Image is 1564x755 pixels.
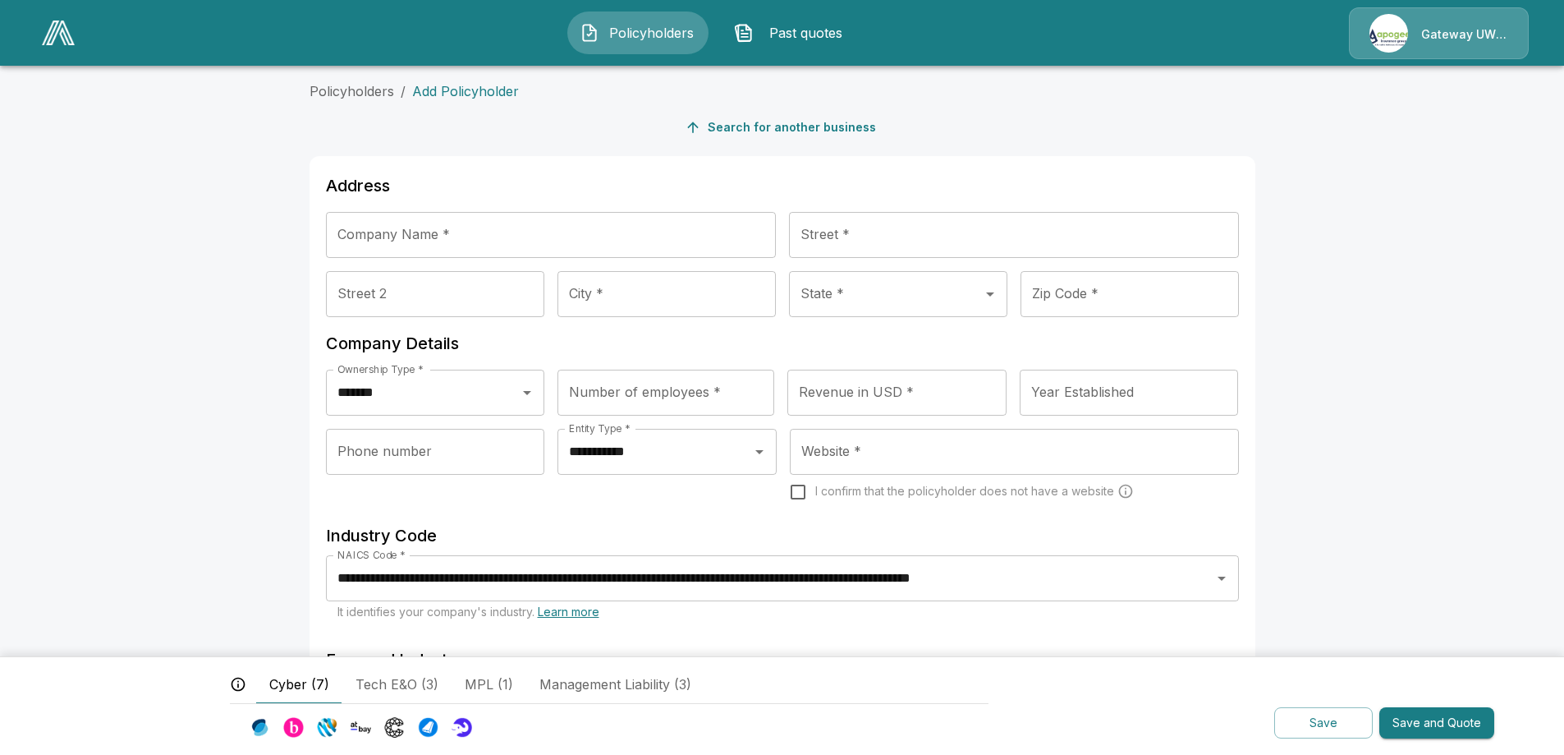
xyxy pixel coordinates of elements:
label: NAICS Code * [337,548,406,562]
h6: Industry Code [326,523,1239,549]
img: AA Logo [42,21,75,45]
span: Past quotes [760,23,851,43]
nav: breadcrumb [310,81,1255,101]
button: Policyholders IconPolicyholders [567,12,709,54]
button: Search for another business [681,113,883,143]
h6: Engaged Industry [326,647,1239,673]
span: Policyholders [606,23,696,43]
a: Learn more [538,605,599,619]
h6: Company Details [326,330,1239,357]
img: Past quotes Icon [734,23,754,43]
span: Management Liability (3) [539,674,691,694]
label: Ownership Type * [337,362,423,376]
span: It identifies your company's industry. [337,605,599,619]
button: Past quotes IconPast quotes [722,12,863,54]
button: Open [1210,567,1233,590]
img: Carrier Logo [452,717,472,738]
li: / [401,81,406,101]
button: Open [979,283,1002,306]
p: Add Policyholder [412,81,519,101]
svg: Carriers run a cyber security scan on the policyholders' websites. Please enter a website wheneve... [1117,483,1134,499]
img: Policyholders Icon [580,23,599,43]
span: Tech E&O (3) [355,674,438,694]
a: Policyholders [310,83,394,99]
img: Carrier Logo [351,717,371,738]
button: Open [748,440,771,463]
span: Cyber (7) [269,674,329,694]
label: Entity Type * [569,421,630,435]
h6: Address [326,173,1239,199]
span: I confirm that the policyholder does not have a website [815,483,1114,499]
button: Open [516,381,539,404]
img: Carrier Logo [317,717,337,738]
img: Carrier Logo [384,717,405,738]
img: Carrier Logo [418,717,438,738]
span: MPL (1) [465,674,513,694]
